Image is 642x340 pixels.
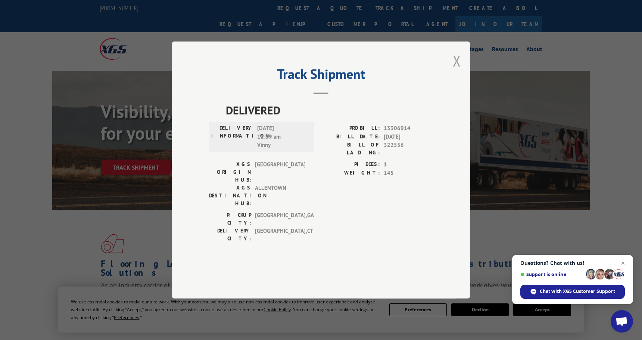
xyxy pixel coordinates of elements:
label: PIECES: [321,160,380,169]
label: BILL OF LADING: [321,141,380,157]
span: Chat with XGS Customer Support [540,288,615,295]
span: Support is online [520,272,583,277]
button: Close modal [453,51,461,71]
h2: Track Shipment [209,69,433,83]
span: DELIVERED [226,102,433,118]
span: 1 [384,160,433,169]
span: [DATE] [384,133,433,141]
label: PICKUP CITY: [209,211,251,227]
div: Chat with XGS Customer Support [520,285,625,299]
span: 13306914 [384,124,433,133]
label: BILL DATE: [321,133,380,141]
span: ALLENTOWN [255,184,305,207]
span: [GEOGRAPHIC_DATA] , GA [255,211,305,227]
span: Close chat [618,259,627,268]
span: 322556 [384,141,433,157]
span: [DATE] 11:39 am Vinny [257,124,308,149]
label: DELIVERY CITY: [209,227,251,242]
span: [GEOGRAPHIC_DATA] [255,160,305,184]
div: Open chat [611,310,633,333]
span: 145 [384,169,433,177]
label: WEIGHT: [321,169,380,177]
span: [GEOGRAPHIC_DATA] , CT [255,227,305,242]
span: Questions? Chat with us! [520,260,625,266]
label: PROBILL: [321,124,380,133]
label: XGS DESTINATION HUB: [209,184,251,207]
label: XGS ORIGIN HUB: [209,160,251,184]
label: DELIVERY INFORMATION: [211,124,253,149]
